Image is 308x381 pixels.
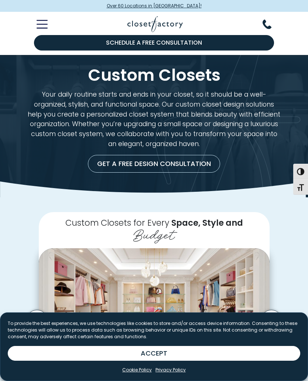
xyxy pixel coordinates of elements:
a: Privacy Policy [155,367,186,373]
a: Schedule a Free Consultation [34,35,274,51]
button: Toggle Mobile Menu [28,20,48,29]
a: Get a Free Design Consultation [88,155,220,173]
p: To provide the best experiences, we use technologies like cookies to store and/or access device i... [8,320,300,340]
button: Toggle High Contrast [293,164,308,179]
p: Your daily routine starts and ends in your closet, so it should be a well-organized, stylish, and... [28,90,280,149]
button: Previous slide [24,308,50,334]
button: ACCEPT [8,346,300,361]
a: Cookie Policy [122,367,152,373]
button: Toggle Font size [293,179,308,195]
button: Next slide [258,308,285,334]
span: Budget [133,223,175,244]
button: Phone Number [263,20,280,29]
h1: Custom Closets [28,67,280,84]
span: Over 60 Locations in [GEOGRAPHIC_DATA]! [107,3,202,9]
span: Custom Closets for Every [65,217,169,229]
img: Closet Factory Logo [127,16,183,32]
span: Space, Style and [171,217,243,229]
img: White walk-in closet with ornate trim and crown molding, featuring glass shelving [39,248,270,368]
